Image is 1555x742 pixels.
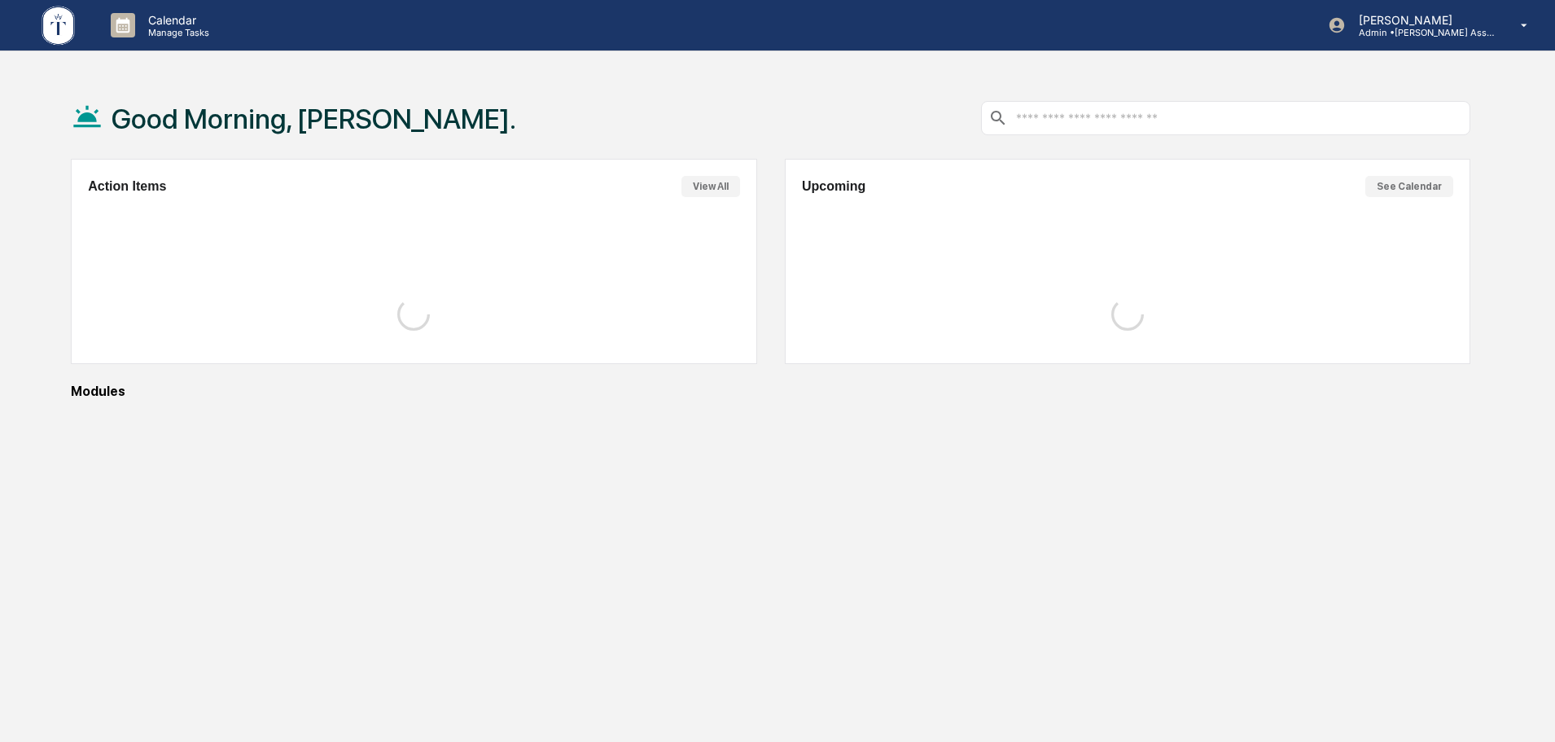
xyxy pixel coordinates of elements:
[71,384,1470,399] div: Modules
[39,3,78,48] img: logo
[1346,13,1497,27] p: [PERSON_NAME]
[135,27,217,38] p: Manage Tasks
[88,179,166,194] h2: Action Items
[802,179,865,194] h2: Upcoming
[1365,176,1453,197] button: See Calendar
[135,13,217,27] p: Calendar
[112,103,516,135] h1: Good Morning, [PERSON_NAME].
[1346,27,1497,38] p: Admin • [PERSON_NAME] Asset Management LLC
[681,176,740,197] button: View All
